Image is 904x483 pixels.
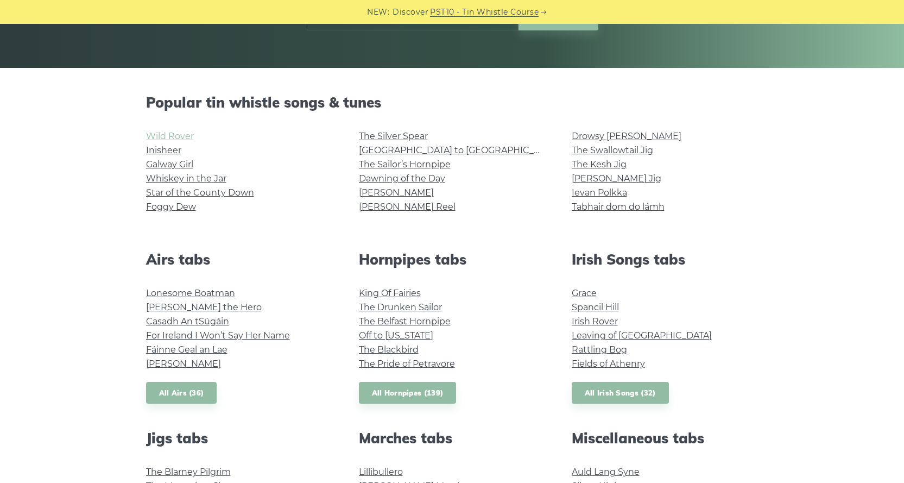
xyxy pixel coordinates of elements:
[572,145,653,155] a: The Swallowtail Jig
[359,316,451,327] a: The Belfast Hornpipe
[359,344,419,355] a: The Blackbird
[146,430,333,447] h2: Jigs tabs
[572,131,681,141] a: Drowsy [PERSON_NAME]
[572,467,640,477] a: Auld Lang Syne
[146,316,229,327] a: Casadh An tSúgáin
[146,159,193,170] a: Galway Girl
[393,6,428,18] span: Discover
[572,302,619,312] a: Spancil Hill
[146,330,290,341] a: For Ireland I Won’t Say Her Name
[572,382,669,404] a: All Irish Songs (32)
[146,344,227,355] a: Fáinne Geal an Lae
[359,159,451,170] a: The Sailor’s Hornpipe
[572,187,627,198] a: Ievan Polkka
[146,302,262,312] a: [PERSON_NAME] the Hero
[572,202,665,212] a: Tabhair dom do lámh
[146,145,181,155] a: Inisheer
[359,173,445,184] a: Dawning of the Day
[572,344,627,355] a: Rattling Bog
[146,187,254,198] a: Star of the County Down
[146,382,217,404] a: All Airs (36)
[359,430,546,447] h2: Marches tabs
[572,359,645,369] a: Fields of Athenry
[146,202,196,212] a: Foggy Dew
[359,382,457,404] a: All Hornpipes (139)
[359,302,442,312] a: The Drunken Sailor
[359,251,546,268] h2: Hornpipes tabs
[572,430,758,447] h2: Miscellaneous tabs
[359,202,456,212] a: [PERSON_NAME] Reel
[359,330,433,341] a: Off to [US_STATE]
[146,467,231,477] a: The Blarney Pilgrim
[572,173,661,184] a: [PERSON_NAME] Jig
[572,288,597,298] a: Grace
[146,131,194,141] a: Wild Rover
[146,288,235,298] a: Lonesome Boatman
[359,145,559,155] a: [GEOGRAPHIC_DATA] to [GEOGRAPHIC_DATA]
[572,330,712,341] a: Leaving of [GEOGRAPHIC_DATA]
[572,251,758,268] h2: Irish Songs tabs
[146,359,221,369] a: [PERSON_NAME]
[359,359,455,369] a: The Pride of Petravore
[430,6,539,18] a: PST10 - Tin Whistle Course
[359,467,403,477] a: Lillibullero
[572,316,618,327] a: Irish Rover
[572,159,627,170] a: The Kesh Jig
[146,251,333,268] h2: Airs tabs
[146,173,226,184] a: Whiskey in the Jar
[359,187,434,198] a: [PERSON_NAME]
[146,94,758,111] h2: Popular tin whistle songs & tunes
[367,6,389,18] span: NEW:
[359,288,421,298] a: King Of Fairies
[359,131,428,141] a: The Silver Spear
